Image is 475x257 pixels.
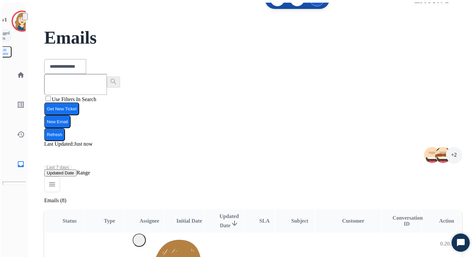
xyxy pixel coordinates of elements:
svg: Open Chat [456,238,465,247]
p: 0.20.1027RC [440,240,468,248]
span: Subject [291,218,308,224]
mat-icon: arrow_downward [231,219,238,227]
span: Just now [74,141,92,147]
mat-icon: home [17,71,25,79]
span: Initial Date [176,218,202,224]
span: SLA [259,218,269,224]
mat-icon: search [110,78,117,86]
button: New Email [44,115,71,128]
img: avatar [13,12,31,30]
span: Type [104,218,115,224]
div: +2 [446,147,462,163]
button: Updated Date [44,169,77,176]
span: Last 7 days [47,166,69,169]
span: Updated Date [219,213,239,228]
button: Get New Ticket [44,102,79,115]
button: Start Chat [452,234,470,252]
mat-icon: history [17,130,25,138]
h2: Emails [44,31,462,44]
mat-icon: menu [48,180,56,188]
button: Last 7 days [44,165,71,169]
span: Last Updated: [44,141,74,147]
p: Emails (8) [44,198,462,203]
mat-icon: inbox [17,160,25,168]
span: Conversation ID [393,215,423,227]
button: Refresh [44,128,65,141]
span: Customer [342,218,364,224]
span: Assignee [140,218,159,224]
span: Range [44,170,90,175]
mat-icon: list_alt [17,101,25,109]
th: Action [422,209,461,233]
span: Status [63,218,77,224]
label: Use Filters In Search [52,96,96,102]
